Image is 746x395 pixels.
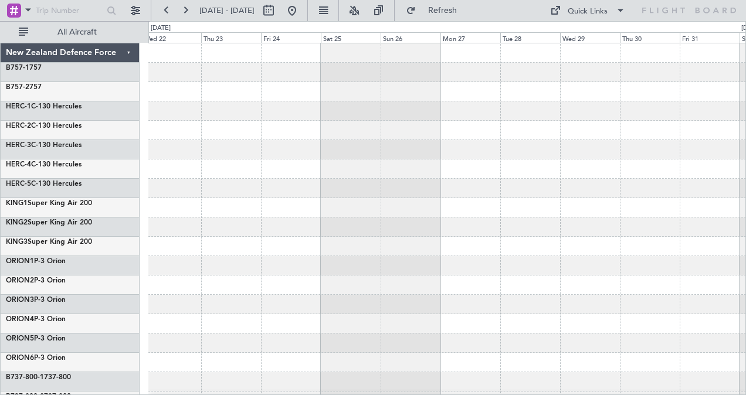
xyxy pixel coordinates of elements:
[6,335,34,342] span: ORION5
[6,181,31,188] span: HERC-5
[6,374,44,381] span: B737-800-1
[199,5,255,16] span: [DATE] - [DATE]
[36,2,103,19] input: Trip Number
[6,64,29,71] span: B757-1
[6,161,82,168] a: HERC-4C-130 Hercules
[141,32,201,43] div: Wed 22
[620,32,680,43] div: Thu 30
[6,142,31,149] span: HERC-3
[500,32,560,43] div: Tue 28
[381,32,440,43] div: Sun 26
[6,122,31,130] span: HERC-2
[151,23,171,33] div: [DATE]
[201,32,261,43] div: Thu 23
[6,122,82,130] a: HERC-2C-130 Hercules
[6,103,82,110] a: HERC-1C-130 Hercules
[6,374,71,381] a: B737-800-1737-800
[568,6,608,18] div: Quick Links
[544,1,631,20] button: Quick Links
[6,277,66,284] a: ORION2P-3 Orion
[418,6,467,15] span: Refresh
[6,258,66,265] a: ORION1P-3 Orion
[6,297,34,304] span: ORION3
[6,335,66,342] a: ORION5P-3 Orion
[6,239,92,246] a: KING3Super King Air 200
[6,103,31,110] span: HERC-1
[6,316,66,323] a: ORION4P-3 Orion
[440,32,500,43] div: Mon 27
[6,200,28,207] span: KING1
[6,239,28,246] span: KING3
[6,84,29,91] span: B757-2
[6,219,92,226] a: KING2Super King Air 200
[401,1,471,20] button: Refresh
[6,297,66,304] a: ORION3P-3 Orion
[261,32,321,43] div: Fri 24
[6,84,42,91] a: B757-2757
[6,200,92,207] a: KING1Super King Air 200
[6,142,82,149] a: HERC-3C-130 Hercules
[30,28,124,36] span: All Aircraft
[321,32,381,43] div: Sat 25
[6,277,34,284] span: ORION2
[6,181,82,188] a: HERC-5C-130 Hercules
[13,23,127,42] button: All Aircraft
[680,32,740,43] div: Fri 31
[6,64,42,71] a: B757-1757
[560,32,620,43] div: Wed 29
[6,219,28,226] span: KING2
[6,355,66,362] a: ORION6P-3 Orion
[6,258,34,265] span: ORION1
[6,355,34,362] span: ORION6
[6,161,31,168] span: HERC-4
[6,316,34,323] span: ORION4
